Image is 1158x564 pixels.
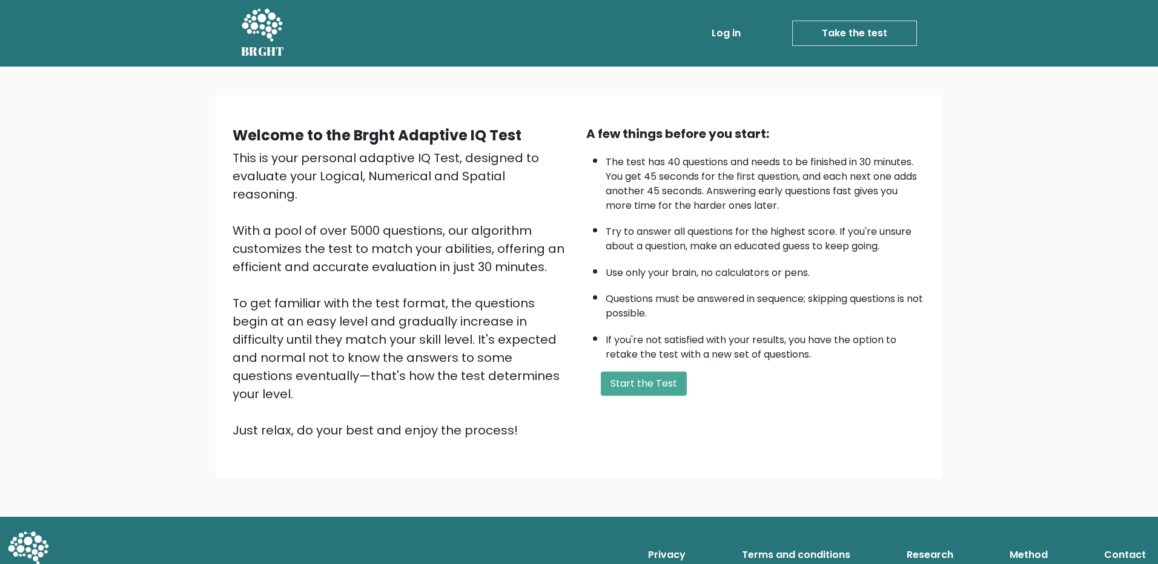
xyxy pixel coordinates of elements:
[233,149,572,439] div: This is your personal adaptive IQ Test, designed to evaluate your Logical, Numerical and Spatial ...
[606,149,925,213] li: The test has 40 questions and needs to be finished in 30 minutes. You get 45 seconds for the firs...
[606,327,925,362] li: If you're not satisfied with your results, you have the option to retake the test with a new set ...
[606,286,925,321] li: Questions must be answered in sequence; skipping questions is not possible.
[792,21,917,46] a: Take the test
[233,125,521,145] b: Welcome to the Brght Adaptive IQ Test
[601,372,687,396] button: Start the Test
[707,21,746,45] a: Log in
[606,218,925,254] li: Try to answer all questions for the highest score. If you're unsure about a question, make an edu...
[606,260,925,280] li: Use only your brain, no calculators or pens.
[241,5,285,62] a: BRGHT
[586,125,925,143] div: A few things before you start:
[241,44,285,59] h5: BRGHT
